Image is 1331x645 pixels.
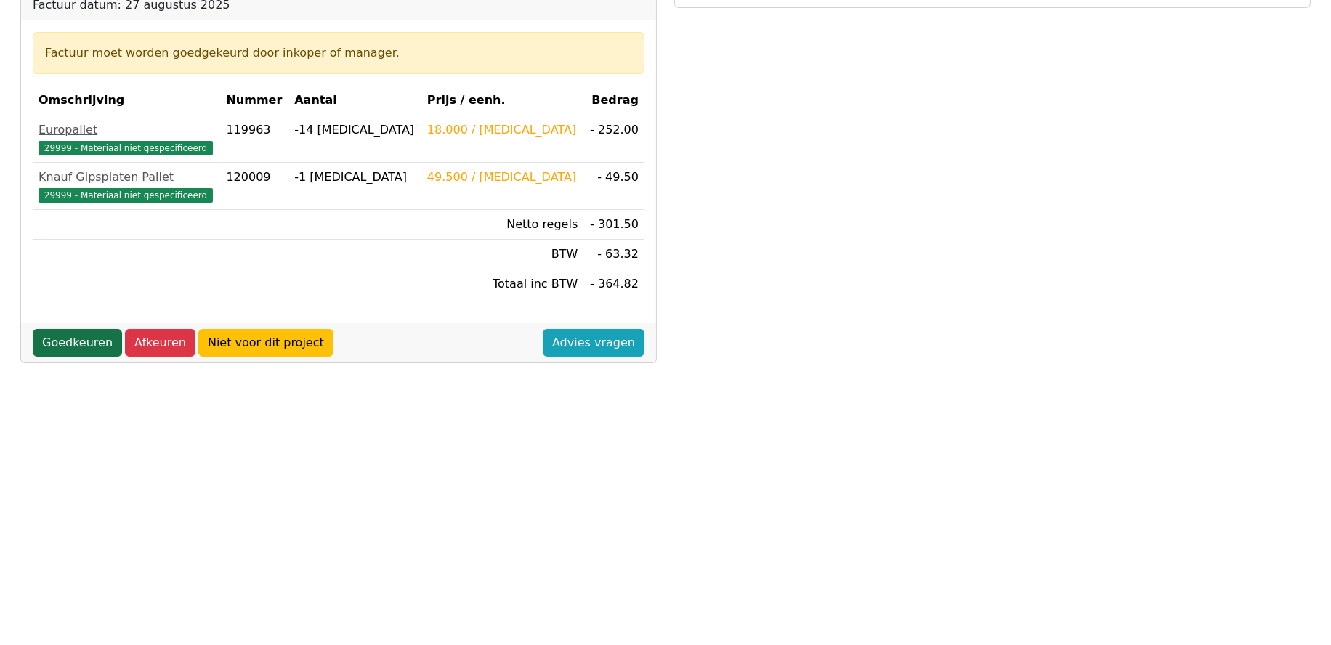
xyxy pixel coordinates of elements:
td: 120009 [220,163,288,210]
a: Europallet29999 - Materiaal niet gespecificeerd [39,121,214,156]
div: Knauf Gipsplaten Pallet [39,169,214,186]
td: - 49.50 [583,163,644,210]
td: BTW [421,240,583,269]
th: Bedrag [583,86,644,115]
a: Niet voor dit project [198,329,333,357]
div: Factuur moet worden goedgekeurd door inkoper of manager. [45,44,632,62]
td: Totaal inc BTW [421,269,583,299]
div: 49.500 / [MEDICAL_DATA] [427,169,578,186]
div: -14 [MEDICAL_DATA] [294,121,416,139]
span: 29999 - Materiaal niet gespecificeerd [39,141,213,155]
td: - 364.82 [583,269,644,299]
a: Advies vragen [543,329,644,357]
td: - 63.32 [583,240,644,269]
div: Europallet [39,121,214,139]
td: Netto regels [421,210,583,240]
th: Omschrijving [33,86,220,115]
th: Prijs / eenh. [421,86,583,115]
a: Afkeuren [125,329,195,357]
td: 119963 [220,115,288,163]
th: Aantal [288,86,421,115]
td: - 252.00 [583,115,644,163]
span: 29999 - Materiaal niet gespecificeerd [39,188,213,203]
th: Nummer [220,86,288,115]
a: Knauf Gipsplaten Pallet29999 - Materiaal niet gespecificeerd [39,169,214,203]
td: - 301.50 [583,210,644,240]
a: Goedkeuren [33,329,122,357]
div: -1 [MEDICAL_DATA] [294,169,416,186]
div: 18.000 / [MEDICAL_DATA] [427,121,578,139]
